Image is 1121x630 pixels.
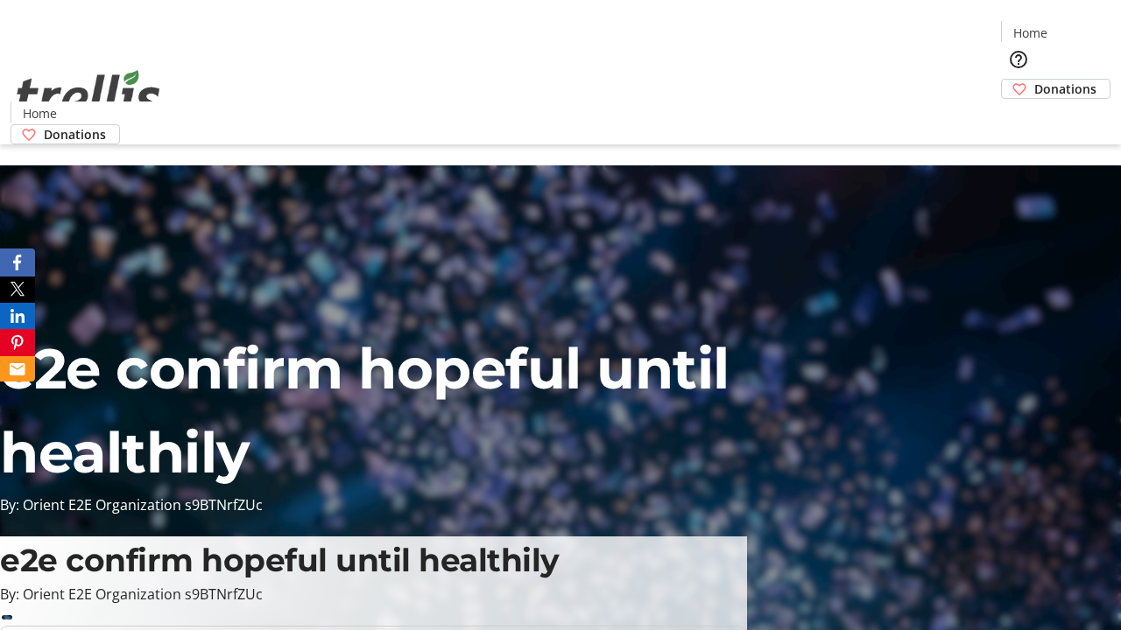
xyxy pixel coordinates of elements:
span: Donations [1034,80,1096,98]
a: Donations [11,124,120,144]
span: Home [23,104,57,122]
button: Cart [1001,99,1036,134]
span: Donations [44,125,106,143]
a: Home [11,104,67,122]
span: Home [1013,24,1047,42]
a: Donations [1001,79,1110,99]
button: Help [1001,42,1036,77]
img: Orient E2E Organization s9BTNrfZUc's Logo [11,51,166,138]
a: Home [1002,24,1058,42]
